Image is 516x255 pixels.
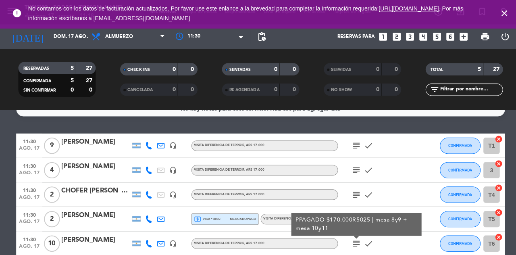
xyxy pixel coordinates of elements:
[88,86,93,92] strong: 0
[85,77,93,83] strong: 27
[60,184,129,194] div: CHOFER [PERSON_NAME]
[70,65,73,70] strong: 5
[85,65,93,70] strong: 27
[19,217,39,226] span: ago. 17
[348,140,358,149] i: subject
[19,241,39,251] span: ago. 17
[348,188,358,198] i: subject
[401,31,411,42] i: looks_3
[19,169,39,178] span: ago. 17
[19,159,39,169] span: 11:30
[435,84,497,93] input: Filtrar por nombre...
[490,24,510,48] div: LOG OUT
[185,32,198,40] span: 11:30
[19,232,39,241] span: 11:30
[60,232,129,243] div: [PERSON_NAME]
[228,214,254,219] span: mercadopago
[293,214,413,231] div: PPAGADO $170.000R5025 | mesa 8y9 + mesa 10y11
[189,66,194,71] strong: 0
[227,67,248,71] span: SENTADAS
[44,233,59,249] span: 10
[435,209,476,225] button: CONFIRMADA
[348,236,358,246] i: subject
[19,135,39,144] span: 11:30
[168,189,175,196] i: headset_mic
[489,134,497,142] i: cancel
[475,31,485,41] span: print
[23,78,51,82] span: CONFIRMADA
[495,31,505,41] i: power_settings_new
[254,31,264,41] span: pending_actions
[444,215,468,219] span: CONFIRMADA
[290,86,295,92] strong: 0
[60,160,129,170] div: [PERSON_NAME]
[242,142,262,146] span: , ARS 17.000
[171,86,174,92] strong: 0
[372,66,375,71] strong: 0
[387,31,398,42] i: looks_two
[435,136,476,153] button: CONFIRMADA
[126,87,151,91] span: CANCELADA
[372,86,375,92] strong: 0
[44,161,59,177] span: 4
[489,207,497,215] i: cancel
[168,141,175,148] i: headset_mic
[242,239,262,242] span: , ARS 17.000
[427,31,438,42] i: looks_5
[328,67,347,71] span: SERVIDAS
[19,184,39,193] span: 11:30
[454,31,464,42] i: add_box
[435,161,476,177] button: CONFIRMADA
[435,233,476,249] button: CONFIRMADA
[260,215,310,218] span: VISITA DIFERENCIA DE TERROIR
[192,213,199,221] i: local_atm
[70,86,73,92] strong: 0
[334,33,371,39] span: Reservas para
[23,66,49,70] span: RESERVADAS
[19,193,39,202] span: ago. 17
[192,167,262,170] span: VISITA DIFERENCIA DE TERROIR
[425,84,435,94] i: filter_list
[435,185,476,201] button: CONFIRMADA
[242,167,262,170] span: , ARS 17.000
[44,136,59,153] span: 9
[104,33,132,39] span: Almuerzo
[75,31,85,41] i: arrow_drop_down
[426,67,439,71] span: TOTAL
[360,188,370,198] i: check
[348,164,358,173] i: subject
[391,66,395,71] strong: 0
[328,87,348,91] span: NO SHOW
[171,66,174,71] strong: 0
[242,191,262,194] span: , ARS 17.000
[70,77,73,83] strong: 5
[60,136,129,146] div: [PERSON_NAME]
[168,238,175,245] i: headset_mic
[374,31,385,42] i: looks_one
[489,182,497,190] i: cancel
[6,27,49,45] i: [DATE]
[23,88,55,92] span: SIN CONFIRMAR
[192,191,262,194] span: VISITA DIFERENCIA DE TERROIR
[168,165,175,172] i: headset_mic
[44,209,59,225] span: 2
[444,142,468,146] span: CONFIRMADA
[360,236,370,246] i: check
[360,164,370,173] i: check
[494,8,504,18] i: close
[271,86,275,92] strong: 0
[375,5,435,12] a: [URL][DOMAIN_NAME]
[488,66,496,71] strong: 27
[489,158,497,166] i: cancel
[189,86,194,92] strong: 0
[28,5,458,21] span: No contamos con los datos de facturación actualizados. Por favor use este enlance a la brevedad p...
[192,213,218,221] span: visa * 3092
[360,140,370,149] i: check
[19,144,39,154] span: ago. 17
[192,142,262,146] span: VISITA DIFERENCIA DE TERROIR
[441,31,451,42] i: looks_6
[473,66,476,71] strong: 5
[391,86,395,92] strong: 0
[414,31,424,42] i: looks_4
[44,185,59,201] span: 2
